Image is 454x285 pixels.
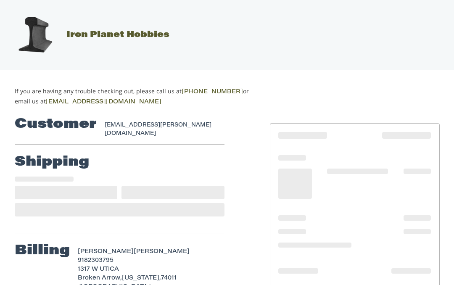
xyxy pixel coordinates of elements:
p: If you are having any trouble checking out, please call us at or email us at [15,87,257,107]
a: Iron Planet Hobbies [5,31,169,39]
span: 9182303795 [78,258,113,264]
h2: Shipping [15,154,89,171]
span: [PERSON_NAME] [134,249,190,255]
h2: Billing [15,243,70,259]
span: 1317 W UTICA [78,267,119,272]
span: Iron Planet Hobbies [66,31,169,39]
img: Iron Planet Hobbies [14,14,56,56]
a: [EMAIL_ADDRESS][DOMAIN_NAME] [46,99,161,105]
span: [US_STATE], [122,275,161,281]
a: [PHONE_NUMBER] [182,89,243,95]
div: [EMAIL_ADDRESS][PERSON_NAME][DOMAIN_NAME] [105,121,216,137]
h2: Customer [15,116,97,133]
span: Broken Arrow, [78,275,122,281]
span: [PERSON_NAME] [78,249,134,255]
